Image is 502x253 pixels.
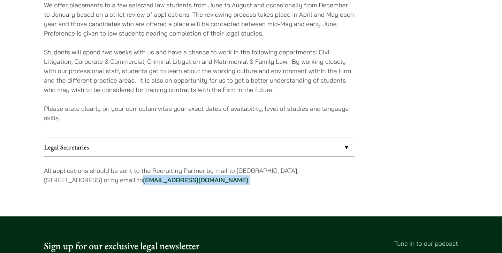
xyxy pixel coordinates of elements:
a: Legal Secretaries [44,138,355,156]
p: We offer placements to a few selected law students from June to August and occasionally from Dece... [44,0,355,38]
p: Students will spend two weeks with us and have a chance to work in the following departments: Civ... [44,47,355,94]
p: Tune in to our podcast [257,239,458,248]
a: [EMAIL_ADDRESS][DOMAIN_NAME] [143,176,248,184]
p: All applications should be sent to the Recruiting Partner by mail to [GEOGRAPHIC_DATA], [STREET_A... [44,166,355,185]
p: Please state clearly on your curriculum vitae your exact dates of availability, level of studies ... [44,104,355,123]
